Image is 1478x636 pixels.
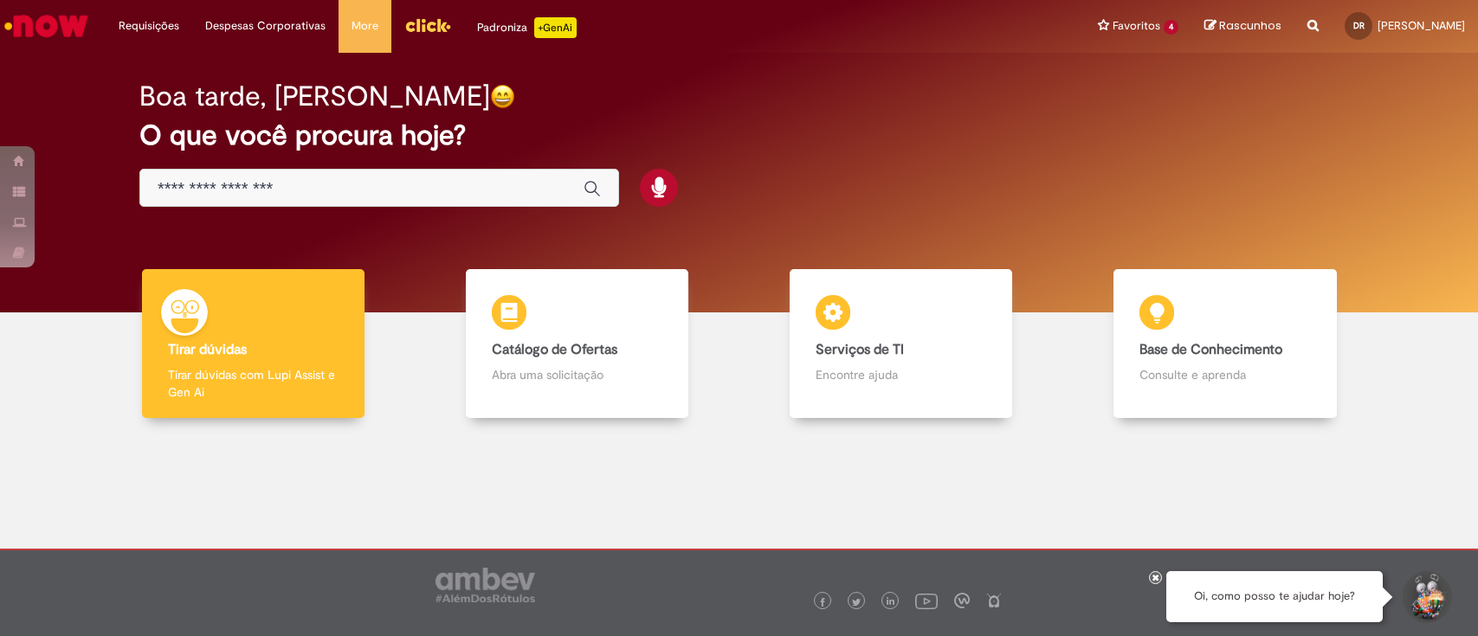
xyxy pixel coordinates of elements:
img: logo_footer_ambev_rotulo_gray.png [436,568,535,602]
img: logo_footer_workplace.png [954,593,970,608]
b: Base de Conhecimento [1139,341,1282,358]
a: Serviços de TI Encontre ajuda [739,269,1063,419]
span: Rascunhos [1219,17,1281,34]
img: logo_footer_youtube.png [915,589,938,612]
div: Oi, como posso te ajudar hoje? [1166,571,1383,622]
h2: O que você procura hoje? [139,120,1339,151]
span: Requisições [119,17,179,35]
b: Serviços de TI [816,341,904,358]
a: Catálogo de Ofertas Abra uma solicitação [415,269,739,419]
img: logo_footer_linkedin.png [887,597,895,607]
p: +GenAi [534,17,577,38]
img: click_logo_yellow_360x200.png [404,12,451,38]
p: Tirar dúvidas com Lupi Assist e Gen Ai [168,366,339,401]
a: Tirar dúvidas Tirar dúvidas com Lupi Assist e Gen Ai [91,269,415,419]
span: Despesas Corporativas [205,17,326,35]
div: Padroniza [477,17,577,38]
h2: Boa tarde, [PERSON_NAME] [139,81,490,112]
span: Favoritos [1113,17,1160,35]
span: More [352,17,378,35]
b: Catálogo de Ofertas [492,341,617,358]
a: Base de Conhecimento Consulte e aprenda [1063,269,1387,419]
span: [PERSON_NAME] [1378,18,1465,33]
img: logo_footer_facebook.png [818,598,827,607]
img: ServiceNow [2,9,91,43]
img: happy-face.png [490,84,515,109]
span: DR [1353,20,1365,31]
p: Encontre ajuda [816,366,986,383]
img: logo_footer_twitter.png [852,598,861,607]
img: logo_footer_naosei.png [986,593,1002,608]
p: Abra uma solicitação [492,366,662,383]
span: 4 [1164,20,1178,35]
b: Tirar dúvidas [168,341,247,358]
p: Consulte e aprenda [1139,366,1310,383]
button: Iniciar Conversa de Suporte [1400,571,1452,623]
a: Rascunhos [1204,18,1281,35]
